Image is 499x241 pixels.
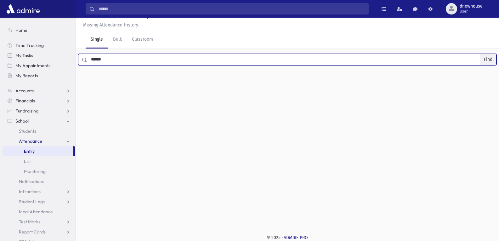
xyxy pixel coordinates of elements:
a: Monitoring [3,166,75,176]
a: Test Marks [3,217,75,227]
a: Classroom [127,31,158,49]
a: Entry [3,146,73,156]
a: Financials [3,96,75,106]
span: Students [19,128,36,134]
span: School [15,118,29,124]
span: Entry [24,148,35,154]
span: Meal Attendance [19,209,53,215]
a: Single [86,31,108,49]
a: Attendance [3,136,75,146]
span: Report Cards [19,229,46,235]
span: Fundraising [15,108,38,114]
span: Notifications [19,179,44,184]
span: dnewhouse [460,4,483,9]
span: Student Logs [19,199,45,204]
span: Monitoring [24,169,46,174]
span: My Reports [15,73,38,78]
a: My Tasks [3,50,75,60]
a: Infractions [3,186,75,197]
a: Bulk [108,31,127,49]
a: Students [3,126,75,136]
a: Home [3,25,75,35]
span: Test Marks [19,219,40,225]
a: My Reports [3,71,75,81]
a: List [3,156,75,166]
div: © 2025 - [86,234,489,241]
a: Accounts [3,86,75,96]
u: Missing Attendance History [83,22,138,28]
a: Meal Attendance [3,207,75,217]
span: Home [15,27,27,33]
span: Infractions [19,189,41,194]
span: My Tasks [15,53,33,58]
span: Attendance [19,138,42,144]
span: Accounts [15,88,34,94]
span: Financials [15,98,35,104]
a: Missing Attendance History [81,22,138,28]
a: Student Logs [3,197,75,207]
span: List [24,158,31,164]
button: Find [480,54,496,65]
a: Fundraising [3,106,75,116]
a: Notifications [3,176,75,186]
input: Search [95,3,368,14]
span: Time Tracking [15,43,44,48]
span: User [460,9,483,14]
a: Time Tracking [3,40,75,50]
img: AdmirePro [5,3,41,15]
a: My Appointments [3,60,75,71]
span: My Appointments [15,63,50,68]
a: School [3,116,75,126]
a: Report Cards [3,227,75,237]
